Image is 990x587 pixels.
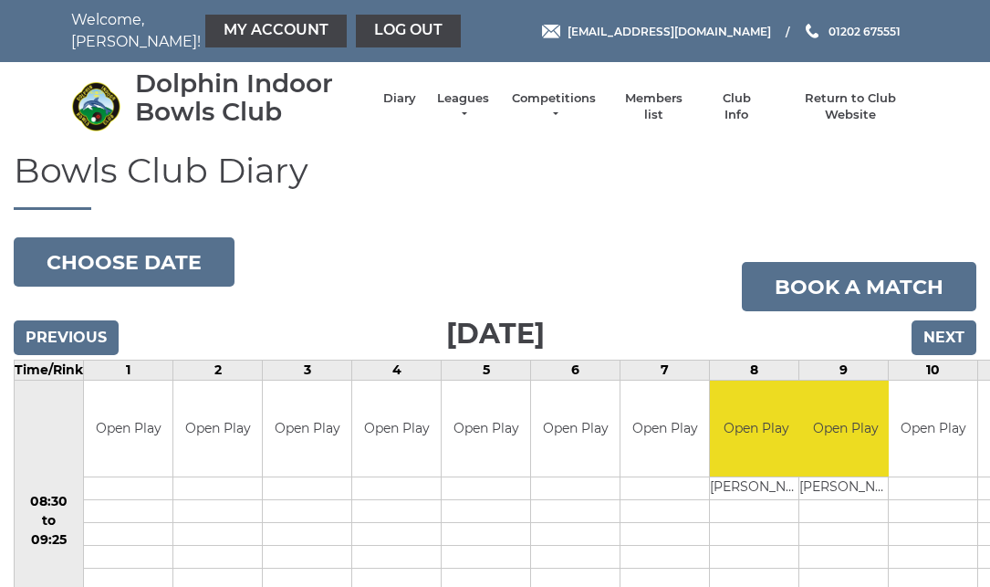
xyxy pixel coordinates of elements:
a: Log out [356,15,461,47]
img: Phone us [806,24,818,38]
a: Phone us 01202 675551 [803,23,901,40]
td: Time/Rink [15,361,84,381]
td: [PERSON_NAME] [710,477,802,499]
td: 10 [889,361,978,381]
td: Open Play [710,381,802,477]
nav: Welcome, [PERSON_NAME]! [71,9,409,53]
span: [EMAIL_ADDRESS][DOMAIN_NAME] [568,24,771,37]
td: Open Play [620,381,709,477]
h1: Bowls Club Diary [14,152,976,211]
td: Open Play [799,381,891,477]
input: Previous [14,320,119,355]
a: Email [EMAIL_ADDRESS][DOMAIN_NAME] [542,23,771,40]
td: Open Play [442,381,530,477]
td: 3 [263,361,352,381]
a: Diary [383,90,416,107]
td: 9 [799,361,889,381]
a: Club Info [710,90,763,123]
td: 7 [620,361,710,381]
td: 6 [531,361,620,381]
button: Choose date [14,237,234,287]
td: 5 [442,361,531,381]
img: Email [542,25,560,38]
td: 1 [84,361,173,381]
td: Open Play [173,381,262,477]
a: Return to Club Website [781,90,919,123]
input: Next [912,320,976,355]
a: Members list [616,90,692,123]
td: Open Play [889,381,977,477]
td: Open Play [352,381,441,477]
a: Book a match [742,262,976,311]
td: Open Play [263,381,351,477]
span: 01202 675551 [828,24,901,37]
a: My Account [205,15,347,47]
td: 2 [173,361,263,381]
div: Dolphin Indoor Bowls Club [135,69,365,126]
a: Competitions [510,90,598,123]
td: 8 [710,361,799,381]
td: 4 [352,361,442,381]
td: Open Play [84,381,172,477]
a: Leagues [434,90,492,123]
td: [PERSON_NAME] [799,477,891,499]
img: Dolphin Indoor Bowls Club [71,81,121,131]
td: Open Play [531,381,620,477]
